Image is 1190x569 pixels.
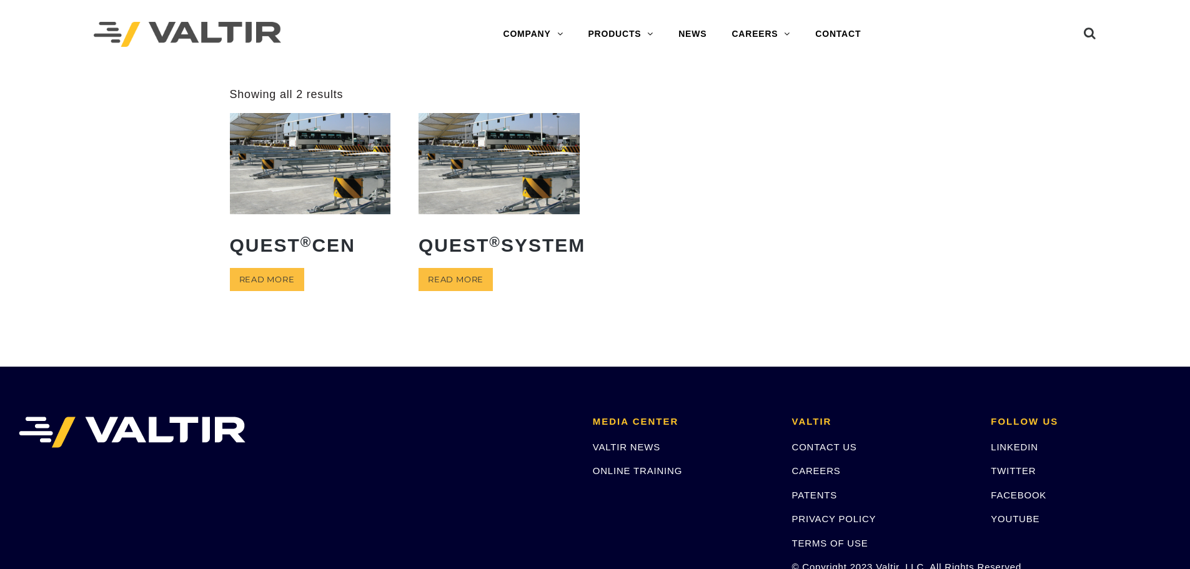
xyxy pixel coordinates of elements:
[792,513,876,524] a: PRIVACY POLICY
[792,465,841,476] a: CAREERS
[490,22,575,47] a: COMPANY
[230,225,391,265] h2: QUEST CEN
[593,442,660,452] a: VALTIR NEWS
[593,417,773,427] h2: MEDIA CENTER
[792,442,857,452] a: CONTACT US
[719,22,803,47] a: CAREERS
[419,225,580,265] h2: QUEST System
[991,465,1036,476] a: TWITTER
[792,417,973,427] h2: VALTIR
[666,22,719,47] a: NEWS
[575,22,666,47] a: PRODUCTS
[593,465,682,476] a: ONLINE TRAINING
[803,22,873,47] a: CONTACT
[991,417,1171,427] h2: FOLLOW US
[94,22,281,47] img: Valtir
[991,513,1039,524] a: YOUTUBE
[489,234,501,250] sup: ®
[419,113,580,264] a: QUEST®System
[19,417,245,448] img: VALTIR
[991,442,1038,452] a: LINKEDIN
[300,234,312,250] sup: ®
[230,268,304,291] a: Read more about “QUEST® CEN”
[230,87,344,102] p: Showing all 2 results
[230,113,391,264] a: QUEST®CEN
[991,490,1046,500] a: FACEBOOK
[792,538,868,548] a: TERMS OF USE
[419,268,493,291] a: Read more about “QUEST® System”
[792,490,838,500] a: PATENTS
